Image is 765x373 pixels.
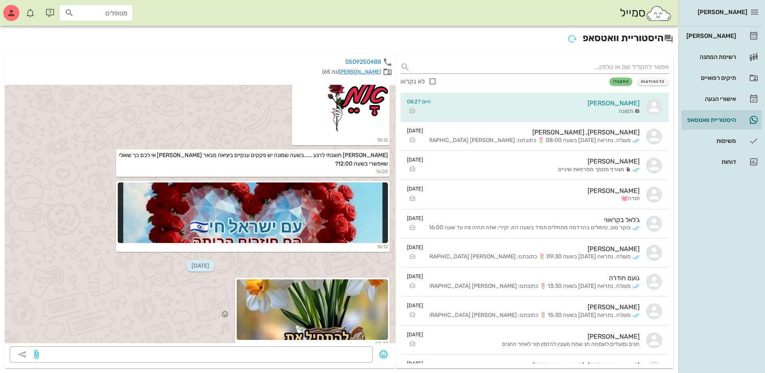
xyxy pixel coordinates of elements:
small: 16:12 [118,243,388,250]
a: דוחות [682,152,762,172]
small: [DATE] [407,127,423,134]
small: [DATE] [407,272,423,280]
img: 707d9fc1-6397-41f4-a29b-1feaba88add2.webp [327,73,388,134]
div: [PERSON_NAME] [429,157,640,165]
div: [PERSON_NAME] [437,99,640,107]
div: אישורי הגעה [685,96,736,102]
div: לא נקראו [400,78,425,86]
div: היסטוריית וואטסאפ [685,117,736,123]
div: בוקר טוב, טיפולים בהרדמה מתחילים תמיד בשעה הזו, יקירי. אתה תהיה פה עד שעה 16:00 בערך. מרפאת שיניי... [429,224,631,231]
small: 08:27 [237,340,388,347]
a: [PERSON_NAME] [339,69,381,75]
div: [PERSON_NAME], [PERSON_NAME] [429,128,640,136]
small: [DATE] [407,185,423,193]
div: מעולה. נתראה [DATE] בשעה 09:30 🌷 כתובתנו: [PERSON_NAME] 11, [GEOGRAPHIC_DATA]. בכל עניין ניתן להת... [429,254,631,260]
button: התקבלו [609,78,632,86]
button: כל ההודעות [637,78,669,86]
a: 0509250488 [345,59,381,65]
div: חגים ומועדים לשמחה חג שמח מעונין להזמין תור לאחר החגים [429,341,640,348]
img: SmileCloud logo [646,5,672,21]
small: היום 08:27 [407,98,431,105]
small: [DATE] [407,156,423,163]
div: [PERSON_NAME] [429,245,640,253]
div: [PERSON_NAME] [685,33,736,39]
small: [DATE] [407,360,423,367]
small: [DATE] [407,214,423,222]
div: מצורף מסמך ממרפאת שיניים [429,166,624,173]
span: [DATE] [187,260,214,272]
div: [PERSON_NAME] [429,187,640,195]
span: כל ההודעות [641,79,665,84]
div: ג'לאל בקראווי [429,216,640,224]
a: אישורי הגעה [682,89,762,109]
small: [DATE] [407,331,423,338]
span: התקבלו [613,79,629,84]
div: מעולה. נתראה [DATE] בשעה 13:30 🌷 כתובתנו: [PERSON_NAME] 11, [GEOGRAPHIC_DATA]. בכל עניין ניתן להת... [429,283,631,290]
small: [DATE] [407,302,423,309]
a: היסטוריית וואטסאפ [682,110,762,130]
small: 15:12 [294,136,388,144]
a: רשימת המתנה [682,47,762,67]
span: [PERSON_NAME] [698,8,747,16]
a: משימות [682,131,762,151]
div: [PERSON_NAME] [429,303,640,311]
div: מעולה. נתראה [DATE] בשעה 15:30 🌷 כתובתנו: [PERSON_NAME] 11, [GEOGRAPHIC_DATA]. בכל עניין ניתן להת... [429,312,631,319]
a: [PERSON_NAME] [682,26,762,46]
div: תיקים רפואיים [685,75,736,81]
span: תג [24,6,29,11]
span: [PERSON_NAME] חשבתי לרגע .....בשעה שמונה יש פקקים ענקיים ביציאה מבאר [PERSON_NAME] אי לכם כך שאול... [117,152,388,167]
div: [PERSON_NAME], [PERSON_NAME] [429,362,640,369]
span: תמונה [619,108,633,115]
h2: היסטוריית וואטסאפ [5,31,673,46]
a: תיקים רפואיים [682,68,762,88]
small: [DATE] [407,243,423,251]
div: תודה💓 [429,195,640,202]
small: 16:05 [118,168,388,175]
input: אפשר להקליד שם או טלפון... [413,61,669,73]
div: משימות [685,138,736,144]
div: סמייל [620,4,672,22]
div: רשימת המתנה [685,54,736,60]
div: דוחות [685,159,736,165]
div: מעולה. נתראה [DATE] בשעה 08:00 🌷 כתובתנו: [PERSON_NAME] 11, [GEOGRAPHIC_DATA]. בכל עניין ניתן להת... [429,137,631,144]
div: נועם חודרה [429,274,640,282]
span: (בת 65) [322,69,339,75]
div: [PERSON_NAME] [429,333,640,340]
